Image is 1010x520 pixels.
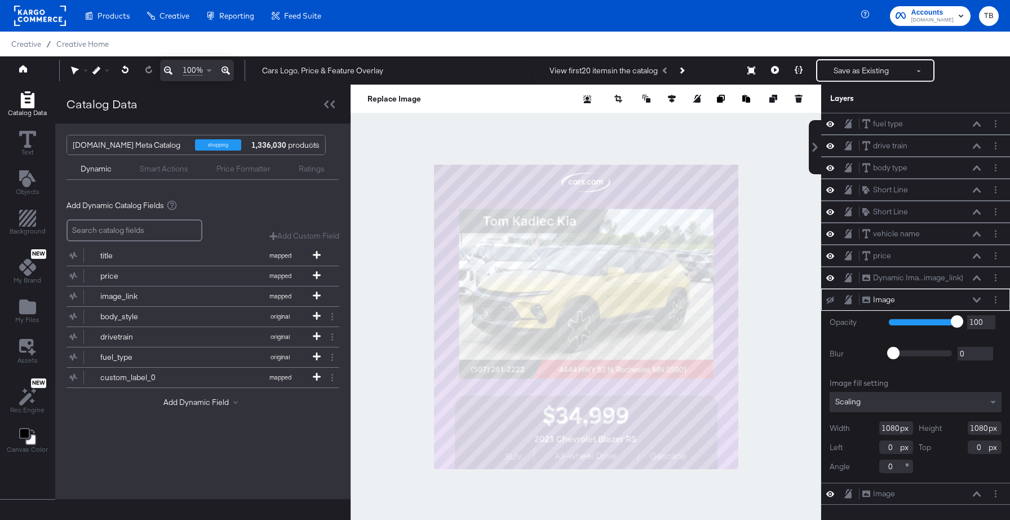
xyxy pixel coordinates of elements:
span: New [31,380,46,387]
button: Add Custom Field [269,231,339,241]
div: titlemapped [67,246,339,266]
div: fuel_typeoriginal [67,347,339,367]
span: TB [984,10,994,23]
span: [DOMAIN_NAME] [911,16,954,25]
label: Width [830,423,850,434]
a: Creative Home [56,39,109,49]
button: NewRec Engine [3,376,51,418]
button: Image [862,294,896,306]
span: original [249,312,311,320]
span: Feed Suite [284,11,321,20]
button: Add Files [8,296,46,328]
div: Image [873,294,895,305]
button: Add Rectangle [3,208,52,240]
button: Layer Options [990,206,1002,218]
div: drivetrain [100,332,182,342]
label: Height [919,423,942,434]
span: My Files [15,315,39,324]
div: fuel_type [100,352,182,363]
div: Short Line [873,184,908,195]
span: Objects [16,187,39,196]
span: Rec Engine [10,406,45,415]
div: title [100,250,182,261]
button: Accounts[DOMAIN_NAME] [890,6,971,26]
div: [DOMAIN_NAME] Meta Catalog [73,135,187,155]
button: image_linkmapped [67,287,325,306]
span: Products [98,11,130,20]
span: New [31,250,46,258]
span: Creative [11,39,41,49]
div: Dynamic [81,164,112,174]
strong: 1,336,030 [250,135,288,155]
span: My Brand [14,276,41,285]
button: fuel_typeoriginal [67,347,325,367]
div: fuel type [873,118,903,129]
div: vehicle name [873,228,920,239]
button: Layer Options [990,228,1002,240]
button: vehicle name [862,228,920,240]
div: View first 20 items in the catalog [550,65,658,76]
div: Short Line [873,206,908,217]
label: Opacity [830,317,880,328]
span: original [249,333,311,341]
div: body type [873,162,907,173]
span: mapped [249,373,311,381]
span: mapped [249,272,311,280]
span: Text [21,148,34,157]
button: fuel type [862,118,903,130]
span: Background [10,227,46,236]
div: body_style [100,311,182,322]
div: pricemapped [67,266,339,286]
span: mapped [249,292,311,300]
span: Assets [17,356,38,365]
div: body_styleoriginal [67,307,339,327]
span: / [41,39,56,49]
button: Save as Existing [817,60,905,81]
button: body_styleoriginal [67,307,325,327]
span: Reporting [219,11,254,20]
button: NewMy Brand [7,247,48,289]
div: drivetrainoriginal [67,327,339,347]
span: original [249,353,311,361]
label: Blur [830,349,880,359]
svg: Copy image [717,95,725,103]
button: price [862,250,892,262]
div: Layers [830,93,945,104]
button: Assets [11,336,45,368]
button: Short Line [862,184,909,196]
button: Layer Options [990,162,1002,174]
button: Layer Options [990,250,1002,262]
button: Text [12,128,43,160]
div: Ratings [299,164,325,174]
button: Next Product [674,60,689,81]
span: mapped [249,252,311,259]
button: titlemapped [67,246,325,266]
button: Layer Options [990,272,1002,284]
button: Layer Options [990,118,1002,130]
div: drive train [873,140,907,151]
div: Smart Actions [140,164,188,174]
button: Add Rectangle [1,89,54,121]
span: Creative [160,11,189,20]
button: drivetrainoriginal [67,327,325,347]
div: image_link [100,291,182,302]
span: Accounts [911,7,954,19]
div: products [250,135,283,155]
label: Top [919,442,931,453]
div: custom_label_0 [100,372,182,383]
span: Catalog Data [8,108,47,117]
div: Image fill setting [830,378,1002,389]
button: body type [862,162,908,174]
div: price [873,250,891,261]
div: price [100,271,182,281]
button: Copy image [717,93,728,104]
button: Image [862,488,896,500]
span: Canvas Color [7,445,48,454]
button: Dynamic Ima...image_link) [862,272,964,284]
span: 100% [183,65,203,76]
div: Image [873,488,895,499]
svg: Paste image [742,95,750,103]
span: Add Dynamic Catalog Fields [67,200,164,211]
